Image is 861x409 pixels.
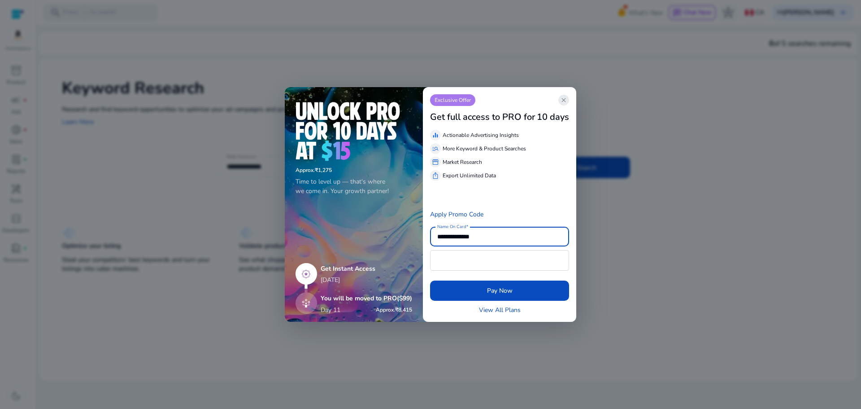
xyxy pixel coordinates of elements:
span: close [560,97,567,104]
p: Export Unlimited Data [443,172,496,180]
p: Day 11 [321,305,340,315]
p: Exclusive Offer [430,94,475,106]
h3: 10 days [537,112,569,123]
h6: ₹8,415 [376,307,412,313]
h6: ₹1,275 [296,167,412,173]
span: equalizer [432,132,439,139]
h5: Get Instant Access [321,265,412,273]
iframe: Secure card payment input frame [435,251,564,269]
mat-label: Name On Card [437,224,466,230]
button: Pay Now [430,281,569,301]
span: manage_search [432,145,439,152]
p: Time to level up — that's where we come in. Your growth partner! [296,177,412,196]
a: View All Plans [479,305,521,315]
a: Apply Promo Code [430,210,483,219]
span: storefront [432,158,439,166]
span: ios_share [432,172,439,179]
span: Approx. [296,167,315,174]
p: [DATE] [321,275,412,285]
h3: Get full access to PRO for [430,112,535,123]
span: Pay Now [487,286,513,295]
span: Approx. [376,306,395,313]
span: ($99) [397,294,412,303]
p: More Keyword & Product Searches [443,145,526,153]
p: Market Research [443,158,482,166]
p: Actionable Advertising Insights [443,131,519,139]
h5: You will be moved to PRO [321,295,412,303]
